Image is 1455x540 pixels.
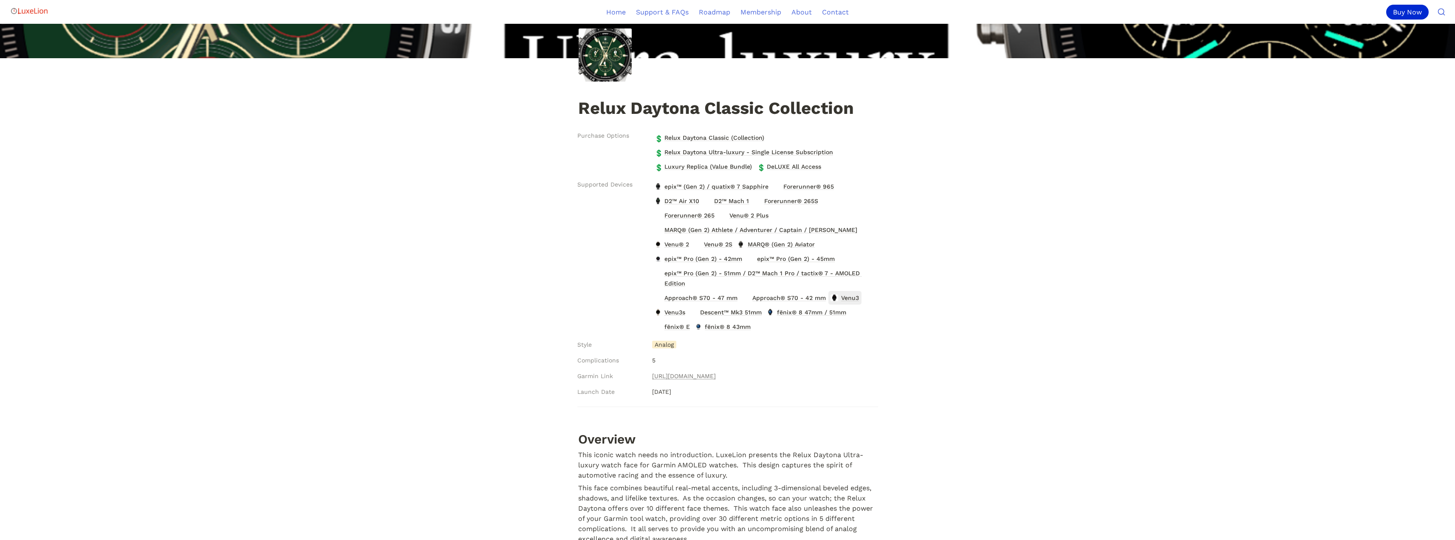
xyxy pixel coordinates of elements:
img: D2™ Air X10 [654,198,662,204]
a: 💲Relux Daytona Classic (Collection) [652,131,767,144]
img: Forerunner® 265S [754,198,761,204]
a: D2™ Mach 1D2™ Mach 1 [702,194,752,208]
a: 💲Luxury Replica (Value Bundle) [652,160,754,173]
span: Descent ™ Mk3 51mm [699,307,763,318]
img: Venu3 [831,294,838,301]
span: fēnix® 8 43mm [704,321,752,332]
a: fēnix® 8 43mmfēnix® 8 43mm [692,320,753,334]
img: epix™ (Gen 2) / quatix® 7 Sapphire [654,183,662,190]
span: Venu3s [664,307,686,318]
span: [DATE] [652,387,671,397]
img: fēnix® E [654,323,662,330]
span: Forerunner® 265 [664,210,715,221]
div: Buy Now [1386,5,1429,20]
span: Venu® 2 [664,239,690,250]
a: epix™ Pro (Gen 2) - 42mmepix™ Pro (Gen 2) - 42mm [652,252,745,266]
img: fēnix® 8 43mm [695,323,702,330]
a: Forerunner® 265Forerunner® 265 [652,209,717,222]
span: MARQ® (Gen 2) Aviator [747,239,816,250]
span: Forerunner® 265S [763,195,819,206]
h1: Overview [577,430,878,449]
a: Descent™ Mk3 51mmDescent™ Mk3 51mm [688,305,764,319]
img: Forerunner® 265 [654,212,662,219]
img: MARQ® (Gen 2) Aviator [737,241,745,248]
span: fēnix® E [664,321,691,332]
span: Style [577,340,592,349]
img: D2™ Mach 1 [704,198,712,204]
span: D2™ Mach 1 [713,195,750,206]
img: epix™ Pro (Gen 2) - 45mm [747,255,754,262]
img: fēnix® 8 47mm / 51mm [766,309,774,316]
span: D2™ Air X10 [664,195,700,206]
a: Approach® S70 - 42 mmApproach® S70 - 42 mm [740,291,828,305]
span: DeLUXE All Access [766,161,822,172]
span: Relux Daytona Ultra-luxury - Single License Subscription [664,147,834,158]
img: Approach® S70 - 42 mm [742,294,750,301]
a: MARQ® (Gen 2) AviatorMARQ® (Gen 2) Aviator [735,237,817,251]
span: Approach® S70 - 47 mm [664,292,738,303]
img: Venu® 2 [654,241,662,248]
span: Venu3 [840,292,860,303]
span: 💲 [655,149,661,155]
span: fēnix® 8 47mm / 51mm [776,307,847,318]
span: Launch Date [577,387,615,396]
img: MARQ® (Gen 2) Athlete / Adventurer / Captain / Golfer [654,226,662,233]
img: Forerunner® 965 [773,183,781,190]
img: Approach® S70 - 47 mm [654,294,662,301]
img: Venu® 2 Plus [719,212,727,219]
a: epix™ Pro (Gen 2) - 51mm / D2™ Mach 1 Pro / tactix® 7 - AMOLED Editionepix™ Pro (Gen 2) - 51mm / ... [652,266,875,290]
span: Venu® 2 Plus [729,210,769,221]
span: 💲 [757,163,764,170]
a: epix™ (Gen 2) / quatix® 7 Sapphireepix™ (Gen 2) / quatix® 7 Sapphire [652,180,771,193]
span: Complications [577,356,619,365]
span: Forerunner® 965 [783,181,835,192]
a: Forerunner® 965Forerunner® 965 [771,180,836,193]
span: Venu® 2S [703,239,733,250]
span: Garmin Link [577,372,613,381]
a: Venu® 2Venu® 2 [652,237,692,251]
a: Venu® 2 PlusVenu® 2 Plus [717,209,771,222]
span: Analog [652,341,676,348]
span: epix™ Pro (Gen 2) - 51mm / D2™ Mach 1 Pro / tactix® 7 - AMOLED Edition [664,268,873,289]
a: D2™ Air X10D2™ Air X10 [652,194,702,208]
span: epix™ Pro (Gen 2) - 42mm [664,253,743,264]
img: Relux Daytona Classic Collection [579,28,632,82]
a: Buy Now [1386,5,1432,20]
span: Purchase Options [577,131,629,140]
a: [URL][DOMAIN_NAME] [652,371,716,381]
div: 5 [649,353,878,368]
h1: Relux Daytona Classic Collection [577,99,878,119]
span: MARQ® (Gen 2) Athlete / Adventurer / Captain / [PERSON_NAME] [664,224,858,235]
a: MARQ® (Gen 2) Athlete / Adventurer / Captain / GolferMARQ® (Gen 2) Athlete / Adventurer / Captain... [652,223,860,237]
a: Venu3Venu3 [828,291,861,305]
a: Forerunner® 265SForerunner® 265S [752,194,820,208]
span: Approach® S70 - 42 mm [752,292,827,303]
p: This iconic watch needs no introduction. LuxeLion presents the Relux Daytona Ultra-luxury watch f... [577,449,878,482]
img: Venu3s [654,309,662,316]
a: 💲Relux Daytona Ultra-luxury - Single License Subscription [652,145,836,159]
img: Logo [10,3,48,20]
img: Venu® 2S [694,241,701,248]
span: Supported Devices [577,180,633,189]
a: Approach® S70 - 47 mmApproach® S70 - 47 mm [652,291,740,305]
span: 💲 [655,163,661,170]
a: Venu3sVenu3s [652,305,688,319]
span: epix™ (Gen 2) / quatix® 7 Sapphire [664,181,769,192]
a: 💲DeLUXE All Access [754,160,824,173]
a: fēnix® Efēnix® E [652,320,692,334]
span: Luxury Replica (Value Bundle) [664,161,753,172]
span: Relux Daytona Classic (Collection) [664,132,765,143]
a: epix™ Pro (Gen 2) - 45mmepix™ Pro (Gen 2) - 45mm [745,252,837,266]
span: 💲 [655,134,661,141]
a: Venu® 2SVenu® 2S [692,237,735,251]
a: fēnix® 8 47mm / 51mmfēnix® 8 47mm / 51mm [764,305,848,319]
img: epix™ Pro (Gen 2) - 42mm [654,255,662,262]
span: epix™ Pro (Gen 2) - 45mm [756,253,836,264]
img: Descent™ Mk3 51mm [690,309,698,316]
img: epix™ Pro (Gen 2) - 51mm / D2™ Mach 1 Pro / tactix® 7 - AMOLED Edition [654,275,662,282]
